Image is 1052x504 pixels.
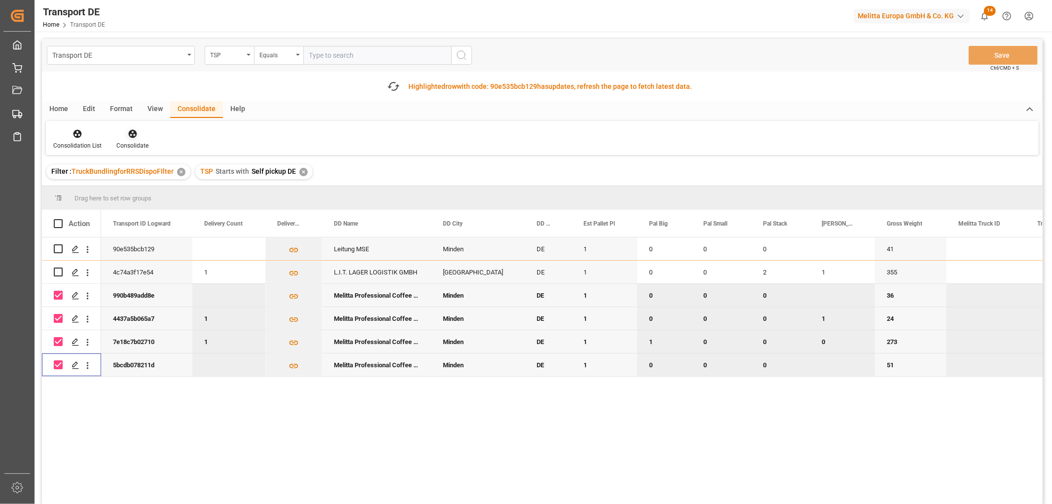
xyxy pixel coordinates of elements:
span: DD Country [537,220,551,227]
div: DE [525,261,572,283]
span: TSP [200,167,213,175]
div: 2 [751,261,810,283]
div: View [140,101,170,118]
div: 1 [637,330,691,353]
div: [GEOGRAPHIC_DATA] [431,261,525,283]
div: Minden [431,237,525,260]
div: Consolidate [170,101,223,118]
span: DD City [443,220,463,227]
div: 1 [572,353,637,376]
div: Minden [431,284,525,307]
div: Transport DE [52,48,184,61]
span: Self pickup DE [252,167,296,175]
button: open menu [47,46,195,65]
div: Melitta Professional Coffee Solutio [322,284,431,307]
span: TruckBundlingforRRSDispoFIlter [72,167,174,175]
div: 41 [875,237,946,260]
div: 0 [751,353,810,376]
div: 273 [875,330,946,353]
div: 1 [192,307,265,330]
div: 5bcdb078211d [101,353,192,376]
div: Leitung MSE [322,237,431,260]
div: 1 [572,330,637,353]
span: Drag here to set row groups [74,194,151,202]
button: show 14 new notifications [974,5,996,27]
div: DE [525,353,572,376]
div: 0 [637,353,691,376]
span: Est Pallet Pl [583,220,615,227]
div: 0 [691,284,751,307]
div: 1 [572,284,637,307]
div: Consolidate [116,141,148,150]
div: Edit [75,101,103,118]
div: 0 [637,307,691,330]
div: 0 [751,284,810,307]
div: 355 [875,261,946,283]
div: 0 [751,237,810,260]
div: 1 [572,237,637,260]
div: 0 [691,261,751,283]
div: Equals [259,48,293,60]
span: row [445,82,457,90]
div: Minden [431,353,525,376]
span: DD Name [334,220,358,227]
span: Melitta Truck ID [958,220,1000,227]
div: 0 [691,330,751,353]
span: [PERSON_NAME] [822,220,854,227]
div: 0 [691,353,751,376]
button: open menu [205,46,254,65]
a: Home [43,21,59,28]
div: Home [42,101,75,118]
div: TSP [210,48,244,60]
div: Press SPACE to deselect this row. [42,353,101,377]
div: Press SPACE to deselect this row. [42,307,101,330]
div: Consolidation List [53,141,102,150]
div: 4437a5b065a7 [101,307,192,330]
div: ✕ [177,168,185,176]
span: Pal Stack [763,220,787,227]
span: Filter : [51,167,72,175]
span: has [537,82,548,90]
div: Press SPACE to deselect this row. [42,330,101,353]
div: DE [525,284,572,307]
button: Save [969,46,1038,65]
div: Melitta Europa GmbH & Co. KG [854,9,970,23]
div: 0 [637,237,691,260]
div: Highlighted with code: updates, refresh the page to fetch latest data. [408,81,692,92]
span: Delivery Count [204,220,243,227]
div: L.I.T. LAGER LOGISTIK GMBH [322,261,431,283]
input: Type to search [303,46,451,65]
div: 1 [572,307,637,330]
div: Melitta Professional Coffee Solutio [322,307,431,330]
div: 0 [691,307,751,330]
div: 0 [637,284,691,307]
span: Pal Small [703,220,727,227]
div: 90e535bcb129 [101,237,192,260]
div: Help [223,101,253,118]
span: Starts with [216,167,249,175]
span: 90e535bcb129 [490,82,537,90]
div: DE [525,330,572,353]
div: 24 [875,307,946,330]
div: 36 [875,284,946,307]
div: Press SPACE to select this row. [42,261,101,284]
div: 0 [751,307,810,330]
div: ✕ [299,168,308,176]
div: DE [525,307,572,330]
div: 990b489add8e [101,284,192,307]
div: Format [103,101,140,118]
div: 0 [810,330,875,353]
span: Pal Big [649,220,668,227]
div: Press SPACE to deselect this row. [42,284,101,307]
span: Ctrl/CMD + S [990,64,1019,72]
div: 1 [810,261,875,283]
div: 4c74a3f17e54 [101,261,192,283]
div: Transport DE [43,4,105,19]
span: 14 [984,6,996,16]
div: 0 [691,237,751,260]
div: 0 [751,330,810,353]
div: 1 [192,330,265,353]
button: search button [451,46,472,65]
div: Minden [431,307,525,330]
div: Press SPACE to select this row. [42,237,101,261]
